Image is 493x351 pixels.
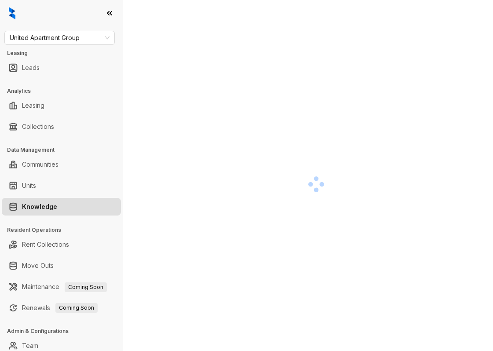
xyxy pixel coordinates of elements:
a: Rent Collections [22,236,69,253]
a: Units [22,177,36,194]
li: Units [2,177,121,194]
h3: Data Management [7,146,123,154]
h3: Admin & Configurations [7,327,123,335]
li: Leads [2,59,121,77]
a: Collections [22,118,54,135]
li: Knowledge [2,198,121,216]
h3: Resident Operations [7,226,123,234]
a: Knowledge [22,198,57,216]
h3: Leasing [7,49,123,57]
li: Rent Collections [2,236,121,253]
span: United Apartment Group [10,31,110,44]
a: RenewalsComing Soon [22,299,98,317]
li: Leasing [2,97,121,114]
h3: Analytics [7,87,123,95]
li: Collections [2,118,121,135]
li: Move Outs [2,257,121,274]
span: Coming Soon [65,282,107,292]
li: Communities [2,156,121,173]
li: Maintenance [2,278,121,296]
li: Renewals [2,299,121,317]
a: Leasing [22,97,44,114]
img: logo [9,7,15,19]
a: Leads [22,59,40,77]
a: Move Outs [22,257,54,274]
a: Communities [22,156,58,173]
span: Coming Soon [55,303,98,313]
